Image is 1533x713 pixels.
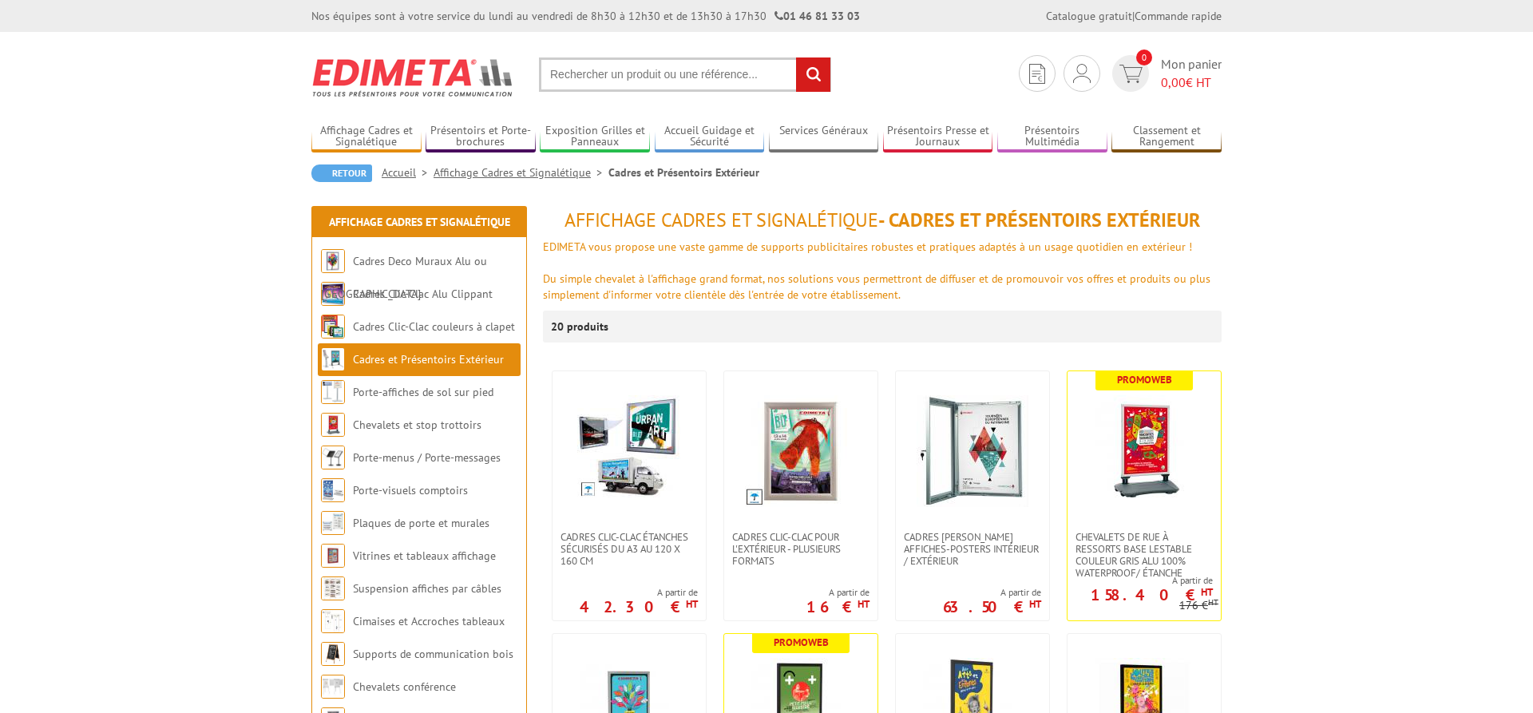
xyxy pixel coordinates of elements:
[353,549,496,563] a: Vitrines et tableaux affichage
[1046,9,1132,23] a: Catalogue gratuit
[1119,65,1143,83] img: devis rapide
[608,164,759,180] li: Cadres et Présentoirs Extérieur
[311,164,372,182] a: Retour
[321,413,345,437] img: Chevalets et stop trottoirs
[1111,124,1222,150] a: Classement et Rangement
[321,380,345,404] img: Porte-affiches de sol sur pied
[353,483,468,497] a: Porte-visuels comptoirs
[904,531,1041,567] span: Cadres [PERSON_NAME] affiches-posters intérieur / extérieur
[577,395,681,499] img: Cadres Clic-Clac étanches sécurisés du A3 au 120 x 160 cm
[997,124,1107,150] a: Présentoirs Multimédia
[1029,597,1041,611] sup: HT
[1201,585,1213,599] sup: HT
[1068,574,1213,587] span: A partir de
[1161,55,1222,92] span: Mon panier
[774,9,860,23] strong: 01 46 81 33 03
[1046,8,1222,24] div: |
[896,531,1049,567] a: Cadres [PERSON_NAME] affiches-posters intérieur / extérieur
[353,450,501,465] a: Porte-menus / Porte-messages
[353,516,489,530] a: Plaques de porte et murales
[539,57,831,92] input: Rechercher un produit ou une référence...
[943,602,1041,612] p: 63.50 €
[321,347,345,371] img: Cadres et Présentoirs Extérieur
[353,614,505,628] a: Cimaises et Accroches tableaux
[1108,55,1222,92] a: devis rapide 0 Mon panier 0,00€ HT
[1208,596,1218,608] sup: HT
[353,352,504,366] a: Cadres et Présentoirs Extérieur
[1179,600,1218,612] p: 176 €
[321,254,487,301] a: Cadres Deco Muraux Alu ou [GEOGRAPHIC_DATA]
[774,636,829,649] b: Promoweb
[1117,373,1172,386] b: Promoweb
[353,319,515,334] a: Cadres Clic-Clac couleurs à clapet
[321,511,345,535] img: Plaques de porte et murales
[1073,64,1091,83] img: devis rapide
[1161,73,1222,92] span: € HT
[883,124,993,150] a: Présentoirs Presse et Journaux
[724,531,877,567] a: Cadres Clic-Clac pour l'extérieur - PLUSIEURS FORMATS
[434,165,608,180] a: Affichage Cadres et Signalétique
[1161,74,1186,90] span: 0,00
[1088,395,1200,507] img: Chevalets de rue à ressorts base lestable couleur Gris Alu 100% waterproof/ étanche
[353,418,481,432] a: Chevalets et stop trottoirs
[353,679,456,694] a: Chevalets conférence
[540,124,650,150] a: Exposition Grilles et Panneaux
[943,586,1041,599] span: A partir de
[353,581,501,596] a: Suspension affiches par câbles
[1075,531,1213,579] span: Chevalets de rue à ressorts base lestable couleur Gris Alu 100% waterproof/ étanche
[321,249,345,273] img: Cadres Deco Muraux Alu ou Bois
[655,124,765,150] a: Accueil Guidage et Sécurité
[321,478,345,502] img: Porte-visuels comptoirs
[580,602,698,612] p: 42.30 €
[1135,9,1222,23] a: Commande rapide
[311,8,860,24] div: Nos équipes sont à votre service du lundi au vendredi de 8h30 à 12h30 et de 13h30 à 17h30
[321,576,345,600] img: Suspension affiches par câbles
[1068,531,1221,579] a: Chevalets de rue à ressorts base lestable couleur Gris Alu 100% waterproof/ étanche
[796,57,830,92] input: rechercher
[353,647,513,661] a: Supports de communication bois
[745,395,857,507] img: Cadres Clic-Clac pour l'extérieur - PLUSIEURS FORMATS
[551,311,611,343] p: 20 produits
[564,208,878,232] span: Affichage Cadres et Signalétique
[1091,590,1213,600] p: 158.40 €
[580,586,698,599] span: A partir de
[732,531,869,567] span: Cadres Clic-Clac pour l'extérieur - PLUSIEURS FORMATS
[806,602,869,612] p: 16 €
[543,239,1222,255] div: EDIMETA vous propose une vaste gamme de supports publicitaires robustes et pratiques adaptés à un...
[426,124,536,150] a: Présentoirs et Porte-brochures
[686,597,698,611] sup: HT
[353,287,493,301] a: Cadres Clic-Clac Alu Clippant
[382,165,434,180] a: Accueil
[321,544,345,568] img: Vitrines et tableaux affichage
[917,395,1028,507] img: Cadres vitrines affiches-posters intérieur / extérieur
[769,124,879,150] a: Services Généraux
[543,210,1222,231] h1: - Cadres et Présentoirs Extérieur
[553,531,706,567] a: Cadres Clic-Clac étanches sécurisés du A3 au 120 x 160 cm
[311,48,515,107] img: Edimeta
[858,597,869,611] sup: HT
[806,586,869,599] span: A partir de
[321,315,345,339] img: Cadres Clic-Clac couleurs à clapet
[1136,50,1152,65] span: 0
[543,271,1222,303] div: Du simple chevalet à l'affichage grand format, nos solutions vous permettront de diffuser et de p...
[353,385,493,399] a: Porte-affiches de sol sur pied
[321,446,345,469] img: Porte-menus / Porte-messages
[1029,64,1045,84] img: devis rapide
[329,215,510,229] a: Affichage Cadres et Signalétique
[311,124,422,150] a: Affichage Cadres et Signalétique
[561,531,698,567] span: Cadres Clic-Clac étanches sécurisés du A3 au 120 x 160 cm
